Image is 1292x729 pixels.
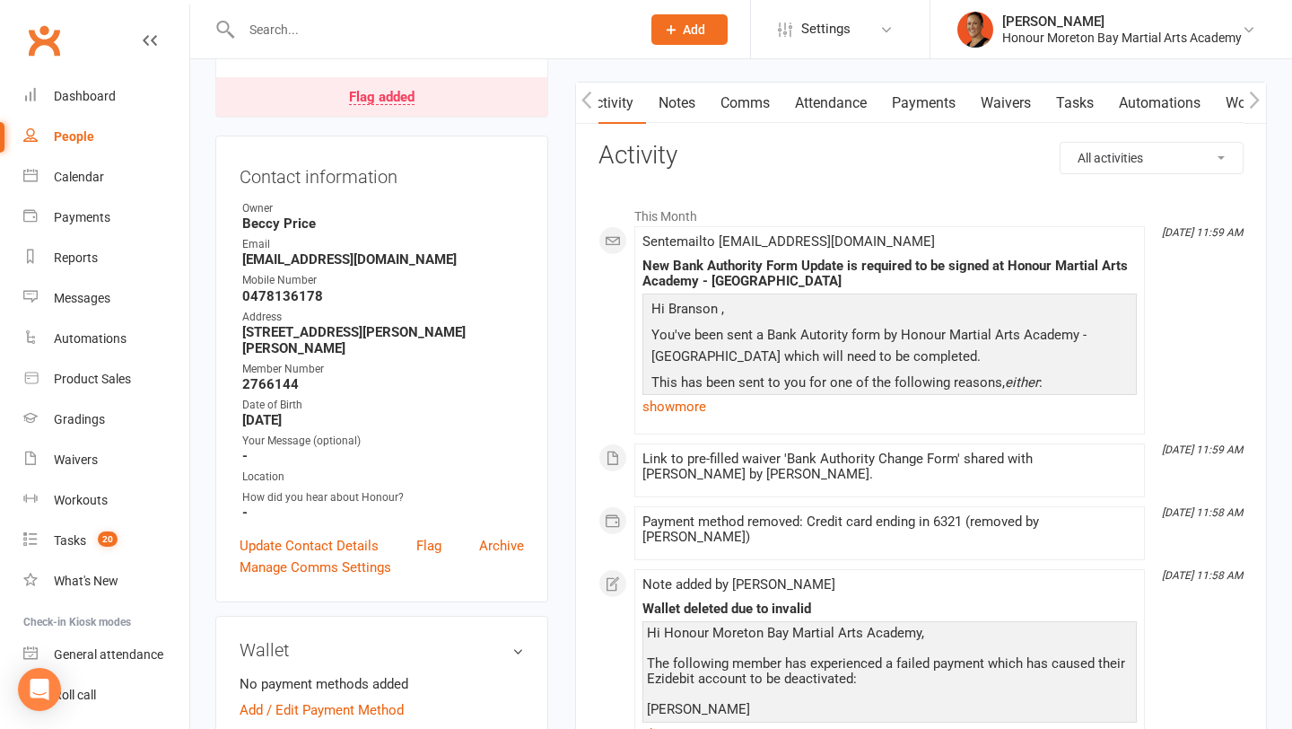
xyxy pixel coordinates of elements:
[598,198,1244,226] li: This Month
[879,83,968,124] a: Payments
[642,514,1137,545] div: Payment method removed: Credit card ending in 6321 (removed by [PERSON_NAME])
[957,12,993,48] img: thumb_image1722232694.png
[242,397,524,414] div: Date of Birth
[23,117,189,157] a: People
[416,535,441,557] a: Flag
[54,493,108,507] div: Workouts
[242,489,524,506] div: How did you hear about Honour?
[642,452,1137,482] div: Link to pre-filled waiver 'Bank Authority Change Form' shared with [PERSON_NAME] by [PERSON_NAME].
[242,361,524,378] div: Member Number
[240,673,524,695] li: No payment methods added
[642,233,935,250] span: Sent email to [EMAIL_ADDRESS][DOMAIN_NAME]
[598,142,1244,170] h3: Activity
[242,412,524,428] strong: [DATE]
[54,129,94,144] div: People
[647,298,1132,324] p: Hi Branson
[23,675,189,716] a: Roll call
[242,251,524,268] strong: [EMAIL_ADDRESS][DOMAIN_NAME]
[54,331,127,346] div: Automations
[236,17,628,42] input: Search...
[23,278,189,319] a: Messages
[98,531,118,547] span: 20
[54,452,98,467] div: Waivers
[242,448,524,464] strong: -
[54,372,131,386] div: Product Sales
[782,83,879,124] a: Attendance
[54,574,118,588] div: What's New
[242,505,524,521] strong: -
[23,635,189,675] a: General attendance kiosk mode
[801,9,851,49] span: Settings
[240,535,379,557] a: Update Contact Details
[23,157,189,198] a: Calendar
[240,640,524,660] h3: Wallet
[54,170,104,184] div: Calendar
[23,561,189,602] a: What's New
[23,238,189,278] a: Reports
[23,521,189,561] a: Tasks 20
[23,319,189,359] a: Automations
[22,18,66,63] a: Clubworx
[23,400,189,440] a: Gradings
[54,210,110,224] div: Payments
[242,236,524,253] div: Email
[23,440,189,480] a: Waivers
[1005,374,1039,391] i: either
[242,200,524,217] div: Owner
[240,160,524,187] h3: Contact information
[721,301,724,317] span: ,
[23,76,189,117] a: Dashboard
[642,259,1137,289] div: New Bank Authority Form Update is required to be signed at Honour Martial Arts Academy - [GEOGRAP...
[1162,506,1243,519] i: [DATE] 11:58 AM
[651,14,728,45] button: Add
[242,324,524,356] strong: [STREET_ADDRESS][PERSON_NAME][PERSON_NAME]
[242,469,524,486] div: Location
[54,250,98,265] div: Reports
[1162,569,1243,582] i: [DATE] 11:58 AM
[1002,13,1242,30] div: [PERSON_NAME]
[574,83,646,124] a: Activity
[240,699,404,721] a: Add / Edit Payment Method
[968,83,1043,124] a: Waivers
[1106,83,1213,124] a: Automations
[23,359,189,400] a: Product Sales
[647,372,1132,398] p: This has been sent to you for one of the following reasons, :
[242,376,524,392] strong: 2766144
[240,557,391,578] a: Manage Comms Settings
[18,668,61,711] div: Open Intercom Messenger
[1002,30,1242,46] div: Honour Moreton Bay Martial Arts Academy
[242,288,524,304] strong: 0478136178
[1162,444,1243,456] i: [DATE] 11:59 AM
[708,83,782,124] a: Comms
[642,602,1137,617] div: Wallet deleted due to invalid
[54,688,96,702] div: Roll call
[642,577,1137,593] div: Note added by [PERSON_NAME]
[242,309,524,326] div: Address
[479,535,524,557] a: Archive
[23,198,189,238] a: Payments
[242,433,524,450] div: Your Message (optional)
[1162,226,1243,239] i: [DATE] 11:59 AM
[683,22,705,37] span: Add
[54,647,163,662] div: General attendance
[54,291,110,305] div: Messages
[242,215,524,232] strong: Beccy Price
[349,91,415,105] div: Flag added
[642,394,1137,419] a: show more
[242,272,524,289] div: Mobile Number
[1043,83,1106,124] a: Tasks
[23,480,189,521] a: Workouts
[647,324,1132,372] p: You've been sent a Bank Autority form by Honour Martial Arts Academy - [GEOGRAPHIC_DATA] which wi...
[54,533,86,548] div: Tasks
[646,83,708,124] a: Notes
[54,412,105,426] div: Gradings
[54,89,116,103] div: Dashboard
